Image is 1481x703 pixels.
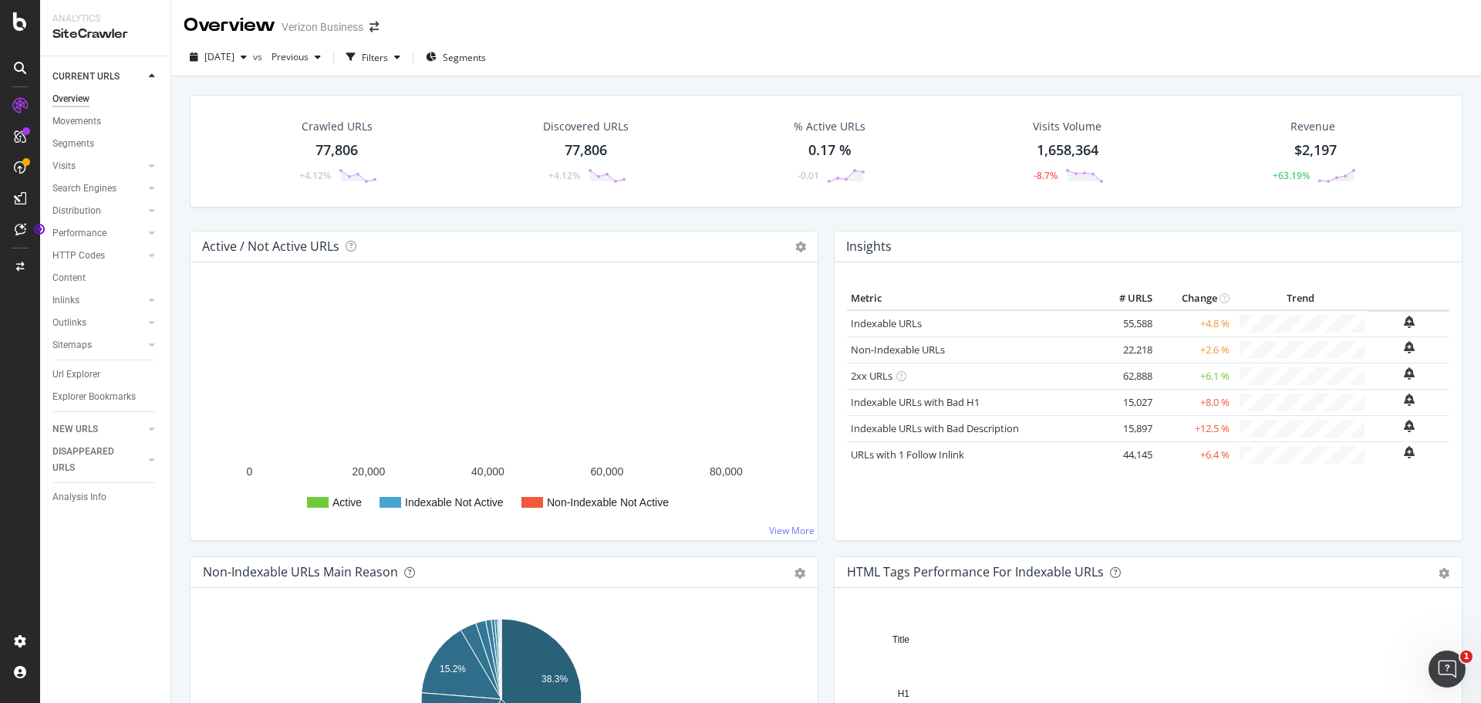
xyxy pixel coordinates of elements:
[52,489,160,505] a: Analysis Info
[52,367,100,383] div: Url Explorer
[52,25,158,43] div: SiteCrawler
[1404,420,1415,432] div: bell-plus
[302,119,373,134] div: Crawled URLs
[52,248,144,264] a: HTTP Codes
[52,158,76,174] div: Visits
[1404,341,1415,353] div: bell-plus
[1233,287,1368,310] th: Trend
[565,140,607,161] div: 77,806
[1439,568,1449,579] div: gear
[52,315,144,331] a: Outlinks
[1095,389,1156,415] td: 15,027
[1156,363,1233,389] td: +6.1 %
[52,421,98,438] div: NEW URLS
[369,22,379,32] div: arrow-right-arrow-left
[52,181,116,197] div: Search Engines
[769,524,815,537] a: View More
[52,113,160,130] a: Movements
[898,688,910,699] text: H1
[52,389,160,405] a: Explorer Bookmarks
[203,564,398,580] div: Non-Indexable URLs Main Reason
[315,140,358,161] div: 77,806
[362,51,388,64] div: Filters
[420,45,492,69] button: Segments
[1429,651,1466,688] iframe: Intercom live chat
[405,496,504,509] text: Indexable Not Active
[52,158,144,174] a: Visits
[203,287,800,528] svg: A chart.
[1095,287,1156,310] th: # URLS
[1290,119,1335,134] span: Revenue
[1037,140,1098,161] div: 1,658,364
[52,389,136,405] div: Explorer Bookmarks
[340,45,407,69] button: Filters
[204,50,234,63] span: 2025 Aug. 12th
[299,169,331,182] div: +4.12%
[1156,310,1233,337] td: +4.8 %
[52,225,106,242] div: Performance
[52,12,158,25] div: Analytics
[52,489,106,505] div: Analysis Info
[1095,363,1156,389] td: 62,888
[1095,310,1156,337] td: 55,588
[851,421,1019,435] a: Indexable URLs with Bad Description
[332,496,362,509] text: Active
[1156,336,1233,363] td: +2.6 %
[184,12,275,39] div: Overview
[52,203,144,219] a: Distribution
[541,674,568,684] text: 38.3%
[846,236,892,257] h4: Insights
[52,69,120,85] div: CURRENT URLS
[710,465,743,478] text: 80,000
[543,119,629,134] div: Discovered URLs
[52,69,144,85] a: CURRENT URLS
[52,337,92,353] div: Sitemaps
[282,19,363,35] div: Verizon Business
[52,315,86,331] div: Outlinks
[547,496,669,509] text: Non-Indexable Not Active
[798,169,819,182] div: -0.01
[52,136,160,152] a: Segments
[52,270,160,286] a: Content
[52,225,144,242] a: Performance
[353,465,386,478] text: 20,000
[548,169,580,182] div: +4.12%
[892,634,910,645] text: Title
[1033,119,1101,134] div: Visits Volume
[52,292,144,309] a: Inlinks
[265,45,327,69] button: Previous
[471,465,504,478] text: 40,000
[52,367,160,383] a: Url Explorer
[1294,140,1337,159] span: $2,197
[1404,394,1415,406] div: bell-plus
[795,242,806,252] i: Options
[1404,316,1415,328] div: bell-plus
[1156,441,1233,468] td: +6.4 %
[1404,446,1415,458] div: bell-plus
[52,337,144,353] a: Sitemaps
[1095,441,1156,468] td: 44,145
[1156,415,1233,441] td: +12.5 %
[440,664,466,674] text: 15.2%
[52,203,101,219] div: Distribution
[847,564,1104,580] div: HTML Tags Performance for Indexable URLs
[1095,415,1156,441] td: 15,897
[1273,169,1310,182] div: +63.19%
[52,91,89,107] div: Overview
[847,287,1095,310] th: Metric
[1034,169,1058,182] div: -8.7%
[851,369,892,383] a: 2xx URLs
[265,50,309,63] span: Previous
[52,421,144,438] a: NEW URLS
[202,236,339,257] h4: Active / Not Active URLs
[52,91,160,107] a: Overview
[247,465,253,478] text: 0
[794,568,805,579] div: gear
[591,465,624,478] text: 60,000
[52,181,144,197] a: Search Engines
[851,448,964,461] a: URLs with 1 Follow Inlink
[52,292,79,309] div: Inlinks
[184,45,253,69] button: [DATE]
[32,222,46,236] div: Tooltip anchor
